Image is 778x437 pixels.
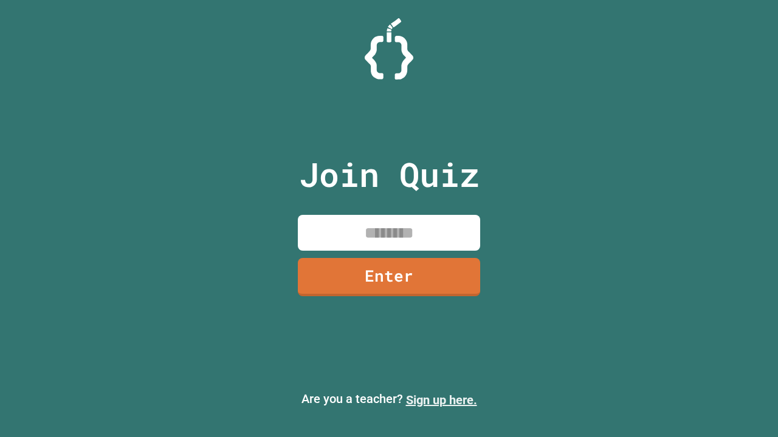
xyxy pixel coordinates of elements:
iframe: chat widget [727,388,766,425]
a: Sign up here. [406,393,477,407]
p: Join Quiz [299,149,480,200]
img: Logo.svg [365,18,413,80]
a: Enter [298,258,480,296]
p: Are you a teacher? [10,390,768,409]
